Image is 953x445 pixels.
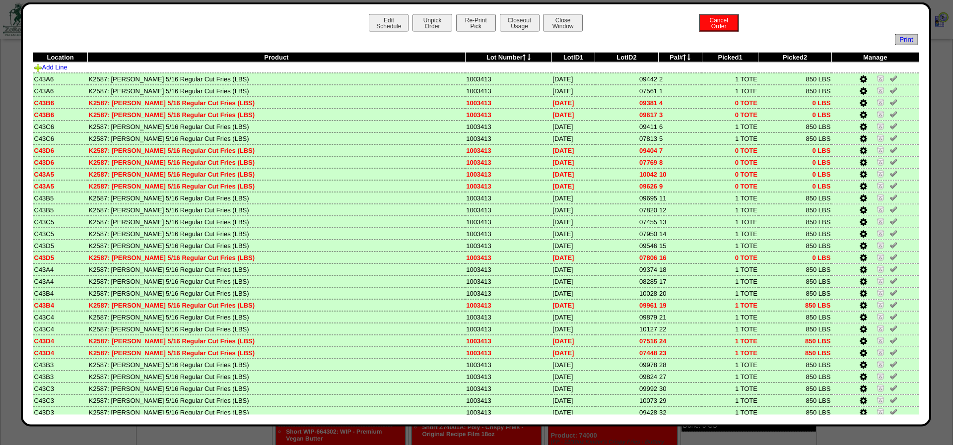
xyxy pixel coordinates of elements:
[877,182,885,190] img: Zero Item and Verify
[33,287,88,299] td: C43B4
[595,192,658,204] td: 09695
[658,228,702,240] td: 14
[877,217,885,225] img: Zero Item and Verify
[877,146,885,154] img: Zero Item and Verify
[465,323,551,335] td: 1003413
[595,228,658,240] td: 07950
[551,347,595,359] td: [DATE]
[465,168,551,180] td: 1003413
[595,216,658,228] td: 07455
[758,287,831,299] td: 850 LBS
[88,97,466,109] td: K2587: [PERSON_NAME] 5/16 Regular Cut Fries (LBS)
[595,335,658,347] td: 07516
[551,109,595,121] td: [DATE]
[658,394,702,406] td: 29
[889,122,897,130] img: Un-Verify Pick
[889,372,897,380] img: Un-Verify Pick
[702,335,758,347] td: 1 TOTE
[702,371,758,382] td: 1 TOTE
[658,192,702,204] td: 11
[658,204,702,216] td: 12
[758,73,831,85] td: 850 LBS
[88,263,466,275] td: K2587: [PERSON_NAME] 5/16 Regular Cut Fries (LBS)
[551,228,595,240] td: [DATE]
[33,382,88,394] td: C43C3
[758,144,831,156] td: 0 LBS
[658,97,702,109] td: 4
[889,336,897,344] img: Un-Verify Pick
[889,74,897,82] img: Un-Verify Pick
[758,228,831,240] td: 850 LBS
[34,64,42,72] img: Add Item to Order
[88,228,466,240] td: K2587: [PERSON_NAME] 5/16 Regular Cut Fries (LBS)
[551,144,595,156] td: [DATE]
[551,132,595,144] td: [DATE]
[465,53,551,63] th: Lot Number
[88,371,466,382] td: K2587: [PERSON_NAME] 5/16 Regular Cut Fries (LBS)
[595,382,658,394] td: 09992
[658,240,702,252] td: 15
[658,109,702,121] td: 3
[551,263,595,275] td: [DATE]
[658,311,702,323] td: 21
[465,394,551,406] td: 1003413
[551,275,595,287] td: [DATE]
[543,14,583,32] button: CloseWindow
[658,144,702,156] td: 7
[702,204,758,216] td: 1 TOTE
[33,132,88,144] td: C43C6
[551,323,595,335] td: [DATE]
[758,275,831,287] td: 850 LBS
[889,134,897,142] img: Un-Verify Pick
[595,109,658,121] td: 09617
[889,193,897,201] img: Un-Verify Pick
[877,98,885,106] img: Zero Item and Verify
[877,301,885,309] img: Zero Item and Verify
[658,252,702,263] td: 16
[758,204,831,216] td: 850 LBS
[33,121,88,132] td: C43C6
[889,313,897,320] img: Un-Verify Pick
[88,394,466,406] td: K2587: [PERSON_NAME] 5/16 Regular Cut Fries (LBS)
[500,14,540,32] button: CloseoutUsage
[758,180,831,192] td: 0 LBS
[658,121,702,132] td: 6
[895,34,917,45] a: Print
[702,85,758,97] td: 1 TOTE
[758,168,831,180] td: 0 LBS
[889,348,897,356] img: Un-Verify Pick
[412,14,452,32] button: UnpickOrder
[595,85,658,97] td: 07561
[658,359,702,371] td: 28
[702,168,758,180] td: 0 TOTE
[595,263,658,275] td: 09374
[877,74,885,82] img: Zero Item and Verify
[702,216,758,228] td: 1 TOTE
[758,109,831,121] td: 0 LBS
[551,97,595,109] td: [DATE]
[551,252,595,263] td: [DATE]
[595,53,658,63] th: LotID2
[702,287,758,299] td: 1 TOTE
[595,287,658,299] td: 10028
[658,371,702,382] td: 27
[702,53,758,63] th: Picked1
[702,359,758,371] td: 1 TOTE
[465,240,551,252] td: 1003413
[551,216,595,228] td: [DATE]
[758,121,831,132] td: 850 LBS
[88,53,466,63] th: Product
[702,180,758,192] td: 0 TOTE
[758,97,831,109] td: 0 LBS
[542,22,584,30] a: CloseWindow
[877,396,885,404] img: Zero Item and Verify
[595,132,658,144] td: 07813
[465,382,551,394] td: 1003413
[758,382,831,394] td: 850 LBS
[33,109,88,121] td: C43B6
[595,311,658,323] td: 09879
[33,371,88,382] td: C43B3
[551,299,595,311] td: [DATE]
[595,252,658,263] td: 07806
